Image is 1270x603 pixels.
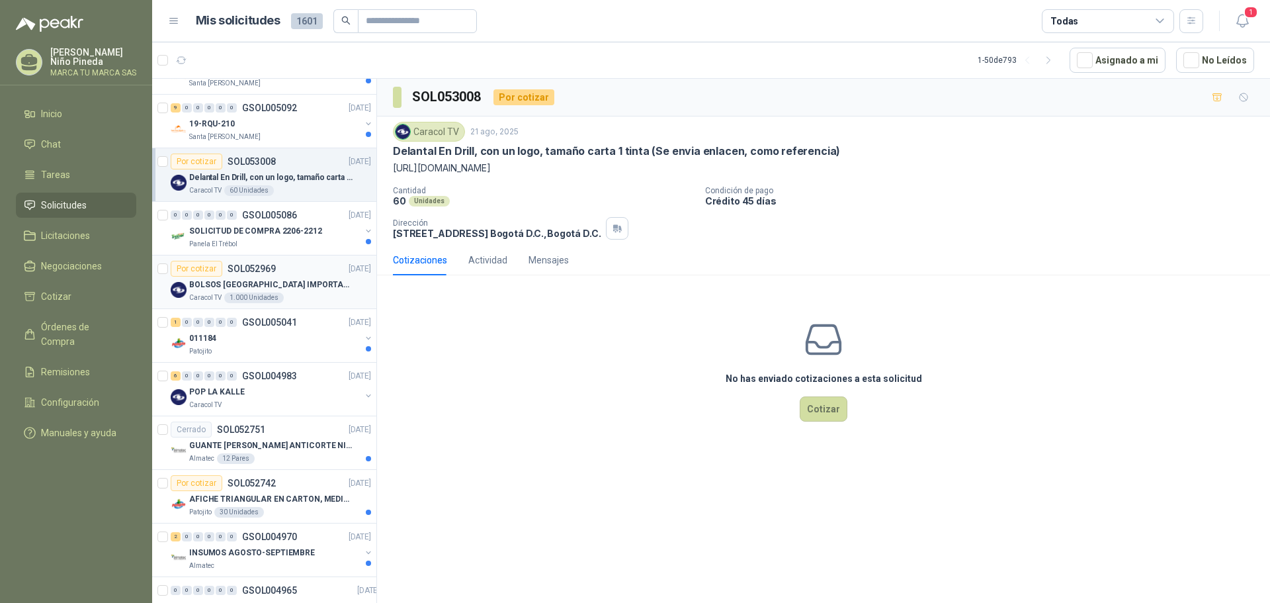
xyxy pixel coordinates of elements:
[228,157,276,166] p: SOL053008
[242,371,297,381] p: GSOL004983
[189,400,222,410] p: Caracol TV
[171,529,374,571] a: 2 0 0 0 0 0 GSOL004970[DATE] Company LogoINSUMOS AGOSTO-SEPTIEMBREAlmatec
[189,561,214,571] p: Almatec
[193,371,203,381] div: 0
[227,103,237,113] div: 0
[171,389,187,405] img: Company Logo
[41,426,116,440] span: Manuales y ayuda
[349,477,371,490] p: [DATE]
[393,218,601,228] p: Dirección
[349,424,371,436] p: [DATE]
[204,586,214,595] div: 0
[189,171,354,184] p: Delantal En Drill, con un logo, tamaño carta 1 tinta (Se envia enlacen, como referencia)
[182,371,192,381] div: 0
[16,284,136,309] a: Cotizar
[16,314,136,354] a: Órdenes de Compra
[171,550,187,566] img: Company Logo
[171,336,187,351] img: Company Logo
[171,314,374,357] a: 1 0 0 0 0 0 GSOL005041[DATE] Company Logo011184Patojito
[470,126,519,138] p: 21 ago, 2025
[171,154,222,169] div: Por cotizar
[214,507,264,518] div: 30 Unidades
[216,371,226,381] div: 0
[349,263,371,275] p: [DATE]
[189,118,235,130] p: 19-RQU-210
[189,132,261,142] p: Santa [PERSON_NAME]
[171,496,187,512] img: Company Logo
[529,253,569,267] div: Mensajes
[171,443,187,459] img: Company Logo
[1050,14,1078,28] div: Todas
[171,100,374,142] a: 9 0 0 0 0 0 GSOL005092[DATE] Company Logo19-RQU-210Santa [PERSON_NAME]
[16,101,136,126] a: Inicio
[800,396,847,422] button: Cotizar
[493,89,554,105] div: Por cotizar
[41,107,62,121] span: Inicio
[41,137,61,152] span: Chat
[41,320,124,349] span: Órdenes de Compra
[216,103,226,113] div: 0
[16,254,136,279] a: Negociaciones
[393,161,1254,175] p: [URL][DOMAIN_NAME]
[204,210,214,220] div: 0
[189,185,222,196] p: Caracol TV
[357,584,380,597] p: [DATE]
[16,132,136,157] a: Chat
[227,586,237,595] div: 0
[152,470,376,524] a: Por cotizarSOL052742[DATE] Company LogoAFICHE TRIANGULAR EN CARTON, MEDIDAS 30 CM X 45 CMPatojito...
[41,198,87,212] span: Solicitudes
[171,207,374,250] a: 0 0 0 0 0 0 GSOL005086[DATE] Company LogoSOLICITUD DE COMPRA 2206-2212Panela El Trébol
[171,228,187,244] img: Company Logo
[189,440,354,452] p: GUANTE [PERSON_NAME] ANTICORTE NIV 5 TALLA L
[171,103,181,113] div: 9
[171,371,181,381] div: 6
[16,420,136,445] a: Manuales y ayuda
[242,210,297,220] p: GSOL005086
[189,547,315,559] p: INSUMOS AGOSTO-SEPTIEMBRE
[227,532,237,541] div: 0
[171,422,212,438] div: Cerrado
[468,253,507,267] div: Actividad
[171,586,181,595] div: 0
[152,148,376,202] a: Por cotizarSOL053008[DATE] Company LogoDelantal En Drill, con un logo, tamaño carta 1 tinta (Se e...
[341,16,351,25] span: search
[193,103,203,113] div: 0
[16,16,83,32] img: Logo peakr
[393,253,447,267] div: Cotizaciones
[171,318,181,327] div: 1
[182,532,192,541] div: 0
[16,223,136,248] a: Licitaciones
[216,318,226,327] div: 0
[216,532,226,541] div: 0
[349,209,371,222] p: [DATE]
[1244,6,1258,19] span: 1
[50,48,136,66] p: [PERSON_NAME] Niño Pineda
[393,228,601,239] p: [STREET_ADDRESS] Bogotá D.C. , Bogotá D.C.
[393,186,695,195] p: Cantidad
[227,371,237,381] div: 0
[393,195,406,207] p: 60
[189,279,354,291] p: BOLSOS [GEOGRAPHIC_DATA] IMPORTADO [GEOGRAPHIC_DATA]-397-1
[227,210,237,220] div: 0
[242,103,297,113] p: GSOL005092
[726,371,922,386] h3: No has enviado cotizaciones a esta solicitud
[1070,48,1165,73] button: Asignado a mi
[349,370,371,383] p: [DATE]
[41,167,70,182] span: Tareas
[189,346,212,357] p: Patojito
[171,368,374,410] a: 6 0 0 0 0 0 GSOL004983[DATE] Company LogoPOP LA KALLECaracol TV
[16,162,136,187] a: Tareas
[227,318,237,327] div: 0
[204,371,214,381] div: 0
[1230,9,1254,33] button: 1
[224,185,274,196] div: 60 Unidades
[16,193,136,218] a: Solicitudes
[228,479,276,488] p: SOL052742
[242,532,297,541] p: GSOL004970
[349,102,371,115] p: [DATE]
[224,293,284,303] div: 1.000 Unidades
[705,186,1265,195] p: Condición de pago
[189,507,212,518] p: Patojito
[349,531,371,543] p: [DATE]
[196,11,280,30] h1: Mis solicitudes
